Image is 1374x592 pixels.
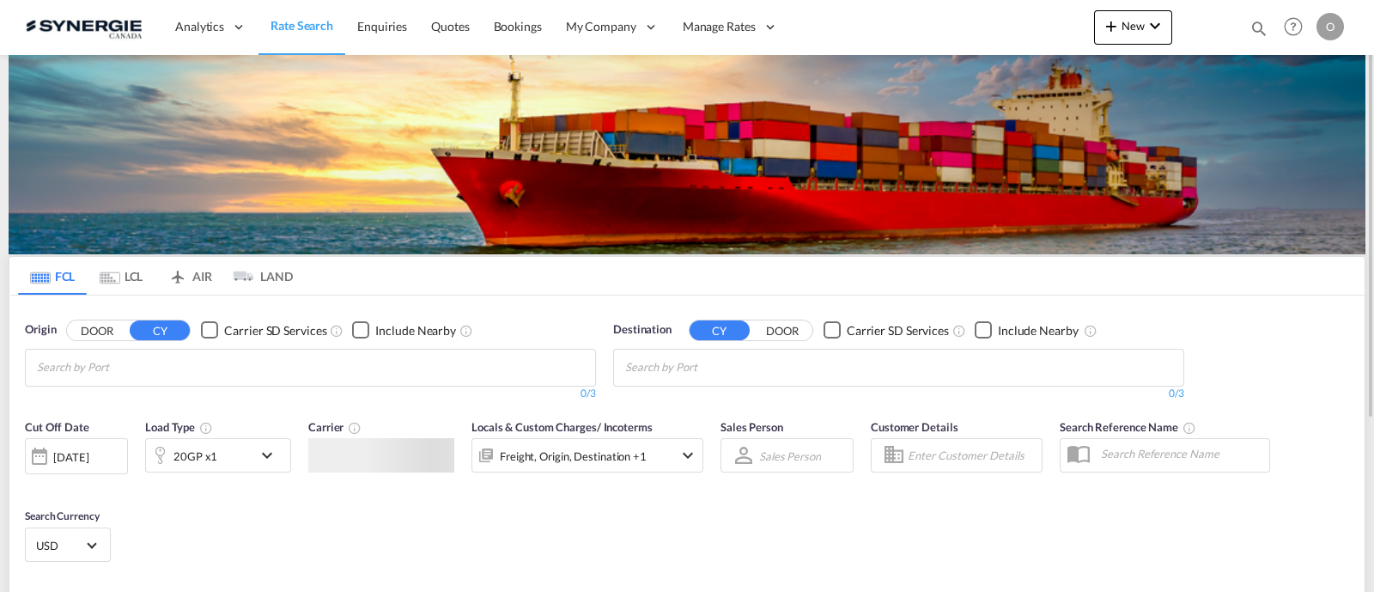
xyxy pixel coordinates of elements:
[471,438,703,473] div: Freight Origin Destination Factory Stuffingicon-chevron-down
[1182,421,1196,435] md-icon: Your search will be saved by the below given name
[352,321,456,339] md-checkbox: Checkbox No Ink
[308,420,362,434] span: Carrier
[25,473,38,496] md-datepicker: Select
[26,8,142,46] img: 1f56c880d42311ef80fc7dca854c8e59.png
[1094,10,1172,45] button: icon-plus 400-fgNewicon-chevron-down
[67,320,127,340] button: DOOR
[145,420,213,434] span: Load Type
[34,350,207,381] md-chips-wrap: Chips container with autocompletion. Enter the text area, type text to search, and then use the u...
[757,443,823,468] md-select: Sales Person
[1249,19,1268,38] md-icon: icon-magnify
[690,320,750,340] button: CY
[431,19,469,34] span: Quotes
[199,421,213,435] md-icon: icon-information-outline
[224,322,326,339] div: Carrier SD Services
[375,322,456,339] div: Include Nearby
[975,321,1079,339] md-checkbox: Checkbox No Ink
[25,387,596,401] div: 0/3
[145,438,291,473] div: 20GP x1icon-chevron-down
[1279,12,1308,41] span: Help
[87,257,155,295] md-tab-item: LCL
[330,324,343,338] md-icon: Unchecked: Search for CY (Container Yard) services for all selected carriers.Checked : Search for...
[623,350,795,381] md-chips-wrap: Chips container with autocompletion. Enter the text area, type text to search, and then use the u...
[25,510,100,522] span: Search Currency
[1101,19,1165,33] span: New
[459,324,473,338] md-icon: Unchecked: Ignores neighbouring ports when fetching rates.Checked : Includes neighbouring ports w...
[847,322,949,339] div: Carrier SD Services
[1092,441,1269,467] input: Search Reference Name
[1084,324,1097,338] md-icon: Unchecked: Ignores neighbouring ports when fetching rates.Checked : Includes neighbouring ports w...
[257,445,286,466] md-icon: icon-chevron-down
[173,444,217,468] div: 20GP x1
[597,420,653,434] span: / Incoterms
[613,321,672,339] span: Destination
[37,354,200,381] input: Chips input.
[130,320,190,340] button: CY
[25,321,56,339] span: Origin
[167,266,188,279] md-icon: icon-airplane
[34,533,101,558] md-select: Select Currency: $ USDUnited States Dollar
[952,324,966,338] md-icon: Unchecked: Search for CY (Container Yard) services for all selected carriers.Checked : Search for...
[201,321,326,339] md-checkbox: Checkbox No Ink
[871,420,958,434] span: Customer Details
[720,420,783,434] span: Sales Person
[908,442,1037,468] input: Enter Customer Details
[9,55,1365,254] img: LCL+%26+FCL+BACKGROUND.png
[500,444,647,468] div: Freight Origin Destination Factory Stuffing
[566,18,636,35] span: My Company
[25,420,89,434] span: Cut Off Date
[471,420,653,434] span: Locals & Custom Charges
[348,421,362,435] md-icon: The selected Trucker/Carrierwill be displayed in the rate results If the rates are from another f...
[998,322,1079,339] div: Include Nearby
[1249,19,1268,45] div: icon-magnify
[175,18,224,35] span: Analytics
[824,321,949,339] md-checkbox: Checkbox No Ink
[625,354,788,381] input: Chips input.
[1316,13,1344,40] div: O
[271,18,333,33] span: Rate Search
[613,387,1184,401] div: 0/3
[1279,12,1316,43] div: Help
[752,320,812,340] button: DOOR
[1060,420,1196,434] span: Search Reference Name
[678,445,698,466] md-icon: icon-chevron-down
[683,18,756,35] span: Manage Rates
[18,257,87,295] md-tab-item: FCL
[1101,15,1122,36] md-icon: icon-plus 400-fg
[224,257,293,295] md-tab-item: LAND
[18,257,293,295] md-pagination-wrapper: Use the left and right arrow keys to navigate between tabs
[36,538,84,553] span: USD
[155,257,224,295] md-tab-item: AIR
[53,449,88,465] div: [DATE]
[1145,15,1165,36] md-icon: icon-chevron-down
[25,438,128,474] div: [DATE]
[357,19,407,34] span: Enquiries
[494,19,542,34] span: Bookings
